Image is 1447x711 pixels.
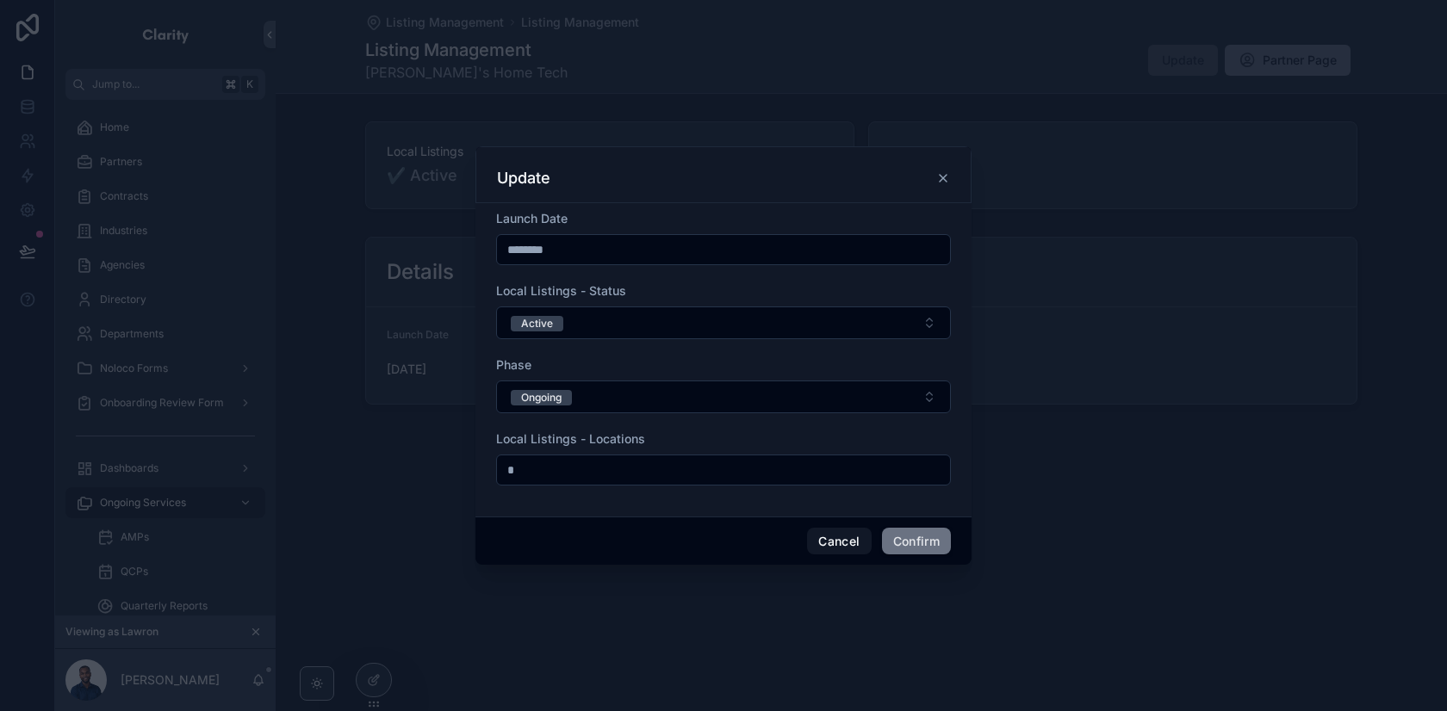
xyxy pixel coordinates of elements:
[496,283,626,298] span: Local Listings - Status
[521,316,553,331] div: Active
[807,528,871,555] button: Cancel
[496,357,531,372] span: Phase
[497,168,550,189] h3: Update
[496,380,951,413] button: Select Button
[882,528,951,555] button: Confirm
[496,211,568,226] span: Launch Date
[521,390,562,405] div: Ongoing
[496,306,951,339] button: Select Button
[496,431,645,446] span: Local Listings - Locations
